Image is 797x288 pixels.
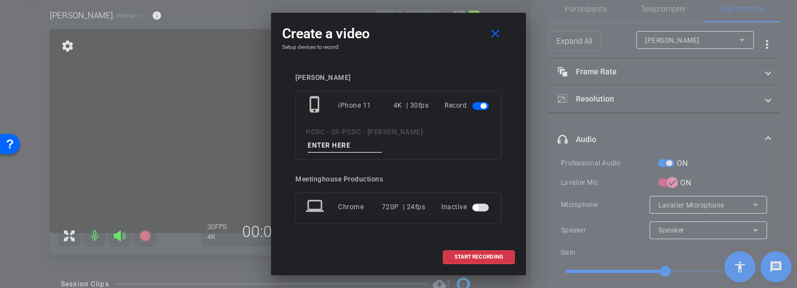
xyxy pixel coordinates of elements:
div: Inactive [441,197,491,217]
div: 720P | 24fps [382,197,426,217]
div: iPhone 11 [338,95,394,115]
div: [PERSON_NAME] [295,74,502,82]
div: Meetinghouse Productions [295,175,502,184]
mat-icon: close [488,27,502,41]
h4: Setup devices to record [282,44,515,50]
mat-icon: phone_iphone [306,95,326,115]
button: START RECORDING [443,250,515,264]
div: Record [445,95,491,115]
div: 4K | 30fps [394,95,429,115]
span: PCOC - S9 [306,128,340,136]
div: Create a video [282,24,515,44]
input: ENTER HERE [308,139,382,153]
div: Chrome [338,197,382,217]
span: PCOC - [PERSON_NAME] [342,128,422,136]
span: START RECORDING [454,254,503,260]
span: - [340,128,343,136]
span: - [422,128,425,136]
mat-icon: laptop [306,197,326,217]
